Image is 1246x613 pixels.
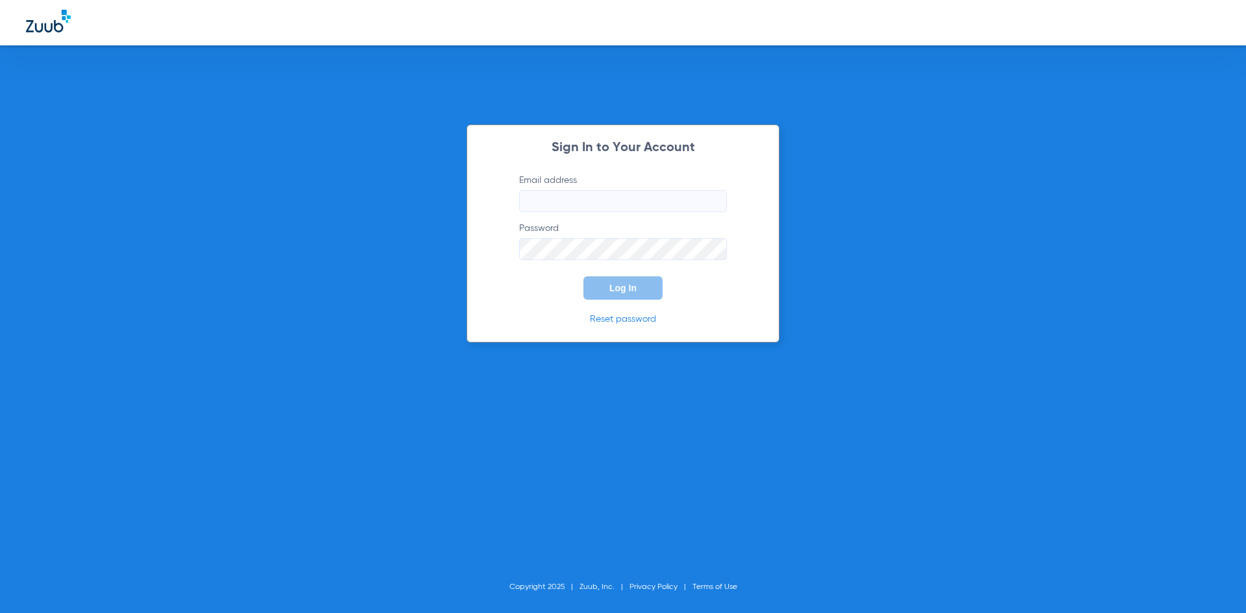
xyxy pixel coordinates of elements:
[583,276,663,300] button: Log In
[519,222,727,260] label: Password
[519,174,727,212] label: Email address
[580,581,629,594] li: Zuub, Inc.
[519,238,727,260] input: Password
[500,141,746,154] h2: Sign In to Your Account
[609,283,637,293] span: Log In
[26,10,71,32] img: Zuub Logo
[629,583,678,591] a: Privacy Policy
[590,315,656,324] a: Reset password
[519,190,727,212] input: Email address
[692,583,737,591] a: Terms of Use
[509,581,580,594] li: Copyright 2025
